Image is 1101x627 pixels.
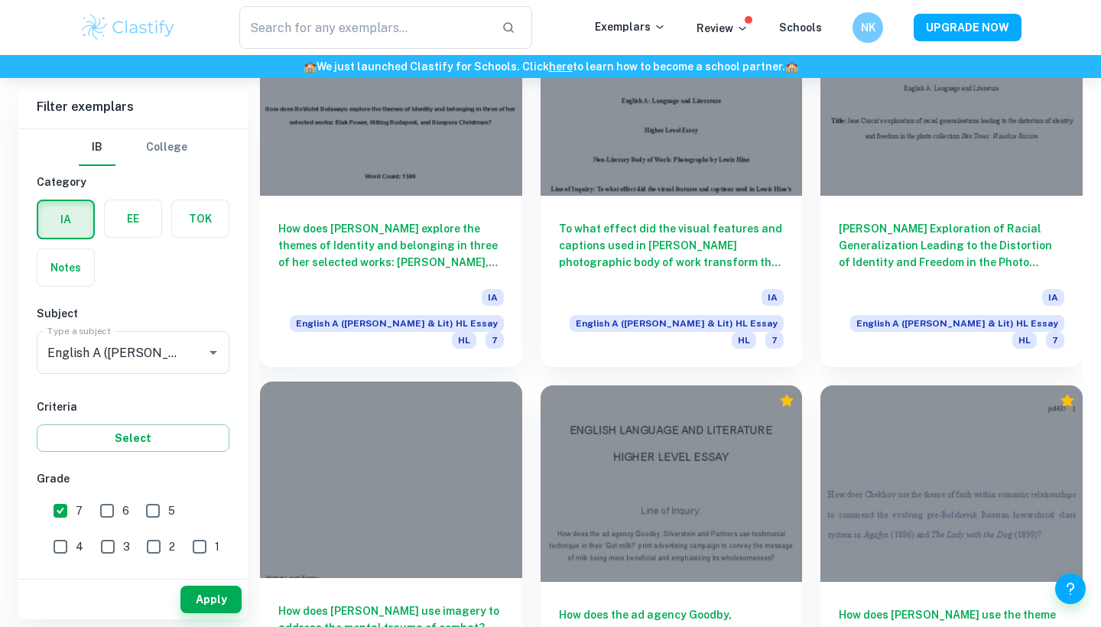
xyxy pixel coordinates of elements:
div: Premium [1060,393,1075,408]
button: IA [38,201,93,238]
h6: Criteria [37,398,229,415]
p: Exemplars [595,18,666,35]
span: 7 [76,502,83,519]
span: HL [452,332,476,349]
span: 1 [215,538,219,555]
span: 7 [486,332,504,349]
h6: Grade [37,470,229,487]
button: TOK [172,200,229,237]
button: EE [105,200,161,237]
span: 5 [168,502,175,519]
h6: NK [859,19,877,36]
button: IB [79,129,115,166]
button: Open [203,342,224,363]
button: Help and Feedback [1055,573,1086,604]
span: 2 [169,538,175,555]
span: HL [732,332,756,349]
span: English A ([PERSON_NAME] & Lit) HL Essay [290,315,504,332]
span: 🏫 [304,60,317,73]
button: College [146,129,187,166]
input: Search for any exemplars... [239,6,489,49]
span: 7 [765,332,784,349]
span: English A ([PERSON_NAME] & Lit) HL Essay [570,315,784,332]
button: UPGRADE NOW [914,14,1021,41]
span: 4 [76,538,83,555]
span: 6 [122,502,129,519]
h6: How does [PERSON_NAME] explore the themes of Identity and belonging in three of her selected work... [278,220,504,271]
h6: Filter exemplars [18,86,248,128]
label: Type a subject [47,324,111,337]
button: Apply [180,586,242,613]
span: IA [762,289,784,306]
span: IA [1042,289,1064,306]
h6: We just launched Clastify for Schools. Click to learn how to become a school partner. [3,58,1098,75]
h6: [PERSON_NAME] Exploration of Racial Generalization Leading to the Distortion of Identity and Free... [839,220,1064,271]
button: NK [853,12,883,43]
img: Clastify logo [80,12,177,43]
p: Review [697,20,749,37]
button: Notes [37,249,94,286]
h6: To what effect did the visual features and captions used in [PERSON_NAME] photographic body of wo... [559,220,784,271]
span: English A ([PERSON_NAME] & Lit) HL Essay [850,315,1064,332]
div: Filter type choice [79,129,187,166]
div: Premium [779,393,794,408]
a: Schools [779,21,822,34]
span: IA [482,289,504,306]
button: Select [37,424,229,452]
h6: Subject [37,305,229,322]
span: 3 [123,538,130,555]
span: 🏫 [785,60,798,73]
span: HL [1012,332,1037,349]
span: 7 [1046,332,1064,349]
h6: Category [37,174,229,190]
a: here [549,60,573,73]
